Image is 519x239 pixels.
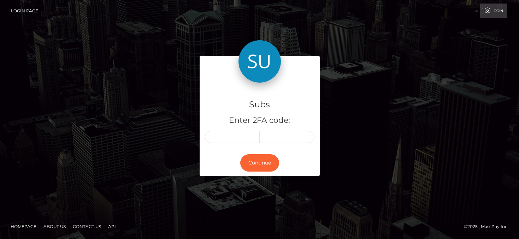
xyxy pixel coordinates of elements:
[238,40,281,83] img: Subs
[240,154,279,172] button: Continue
[205,98,314,111] h4: Subs
[41,221,69,232] a: About Us
[105,221,119,232] a: API
[11,4,38,18] a: Login Page
[8,221,39,232] a: Homepage
[464,223,514,231] div: © 2025 , MassPay Inc.
[480,4,507,18] a: Login
[70,221,104,232] a: Contact Us
[205,115,314,126] h5: Enter 2FA code:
